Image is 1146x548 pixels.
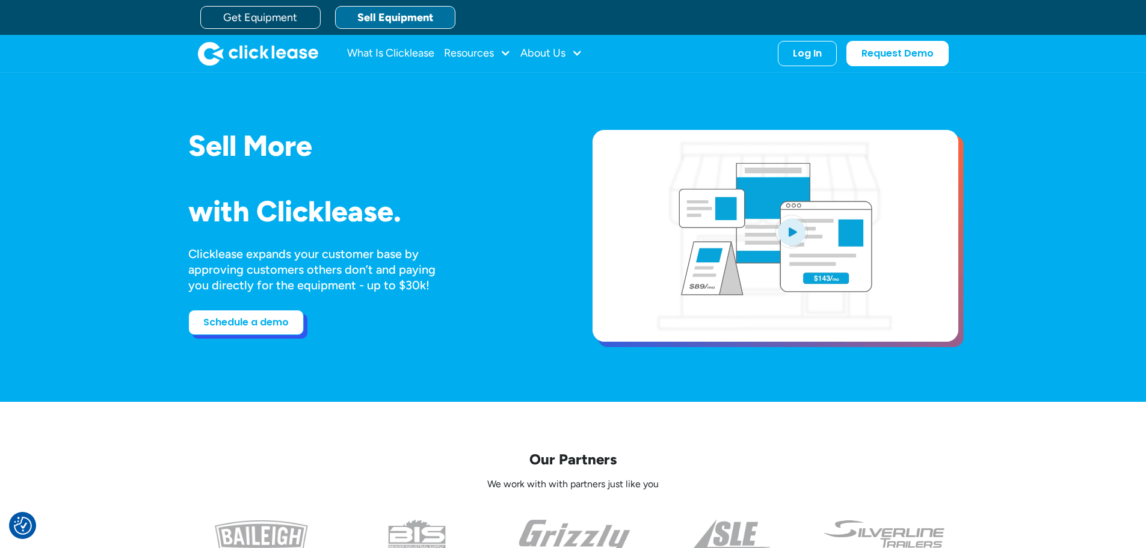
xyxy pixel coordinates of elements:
[14,517,32,535] img: Revisit consent button
[335,6,455,29] a: Sell Equipment
[188,310,304,335] a: Schedule a demo
[198,42,318,66] img: Clicklease logo
[200,6,321,29] a: Get Equipment
[775,215,808,248] img: Blue play button logo on a light blue circular background
[188,450,958,469] p: Our Partners
[793,48,822,60] div: Log In
[14,517,32,535] button: Consent Preferences
[593,130,958,342] a: open lightbox
[444,42,511,66] div: Resources
[846,41,949,66] a: Request Demo
[188,478,958,491] p: We work with with partners just like you
[347,42,434,66] a: What Is Clicklease
[520,42,582,66] div: About Us
[198,42,318,66] a: home
[188,195,554,227] h1: with Clicklease.
[188,246,458,293] div: Clicklease expands your customer base by approving customers others don’t and paying you directly...
[188,130,554,162] h1: Sell More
